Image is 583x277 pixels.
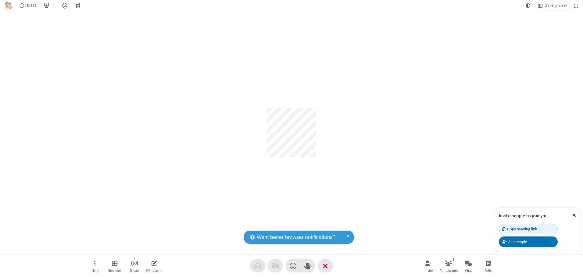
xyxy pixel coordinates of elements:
[25,3,36,9] span: 00:00
[125,257,144,275] button: Start streaming
[479,257,497,275] button: Open poll
[499,213,548,218] label: Invite people to join you
[459,257,477,275] button: Open chat
[268,259,283,272] button: Video
[108,269,121,272] span: Breakout
[250,259,265,272] button: Audio problem - check your Internet connection or call by phone
[318,259,333,272] button: End or leave meeting
[145,257,163,275] button: Open shared whiteboard
[499,224,558,234] button: Copy meeting link
[451,257,456,262] div: 1
[91,269,98,272] span: More
[420,257,438,275] button: Invite participants (Alt+I)
[257,233,335,241] span: Want better browser notifications?
[572,1,581,10] button: Fullscreen
[440,269,458,272] span: Participants
[86,257,104,275] button: Open menu
[425,269,433,272] span: Invite
[41,1,57,10] button: Open participant list
[59,1,71,10] div: Meeting details Encryption enabled
[568,208,581,223] button: Close popover
[73,1,83,10] button: Conversation
[52,3,54,9] span: 1
[499,236,558,247] button: Add people
[465,269,472,272] span: Chat
[535,1,569,10] button: Change layout
[485,269,492,272] span: Polls
[17,1,39,10] div: Timer
[106,257,124,275] button: Manage Breakout Rooms
[300,259,315,272] button: Raise hand
[545,3,567,8] span: Gallery view
[5,2,12,9] img: QA Selenium DO NOT DELETE OR CHANGE
[502,226,537,232] div: Copy meeting link
[523,1,533,10] button: Using system theme
[286,259,300,272] button: Send a reaction
[129,269,140,272] span: Stream
[439,257,458,275] button: Open participant list
[146,269,163,272] span: Whiteboard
